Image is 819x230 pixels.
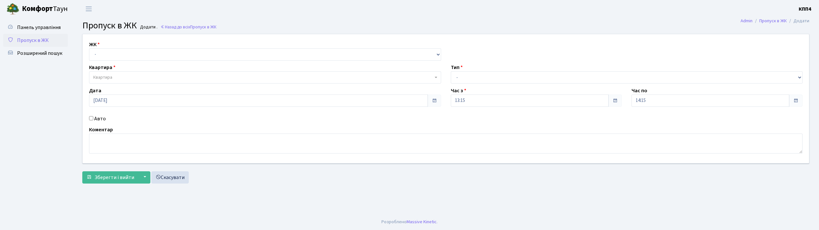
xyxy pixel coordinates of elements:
a: Пропуск в ЖК [759,17,787,24]
label: ЖК [89,41,100,48]
button: Зберегти і вийти [82,171,138,184]
a: Admin [741,17,753,24]
label: Квартира [89,64,116,71]
span: Квартира [93,74,112,81]
span: Зберегти і вийти [95,174,134,181]
span: Пропуск в ЖК [17,37,49,44]
label: Тип [451,64,463,71]
img: logo.png [6,3,19,15]
label: Авто [94,115,106,123]
a: Назад до всіхПропуск в ЖК [160,24,217,30]
a: Пропуск в ЖК [3,34,68,47]
a: Розширений пошук [3,47,68,60]
span: Пропуск в ЖК [82,19,137,32]
b: Комфорт [22,4,53,14]
li: Додати [787,17,809,25]
span: Пропуск в ЖК [190,24,217,30]
small: Додати . [139,25,157,30]
a: Massive Kinetic [407,218,437,225]
a: КПП4 [799,5,811,13]
a: Скасувати [151,171,189,184]
a: Панель управління [3,21,68,34]
span: Таун [22,4,68,15]
label: Коментар [89,126,113,134]
label: Дата [89,87,101,95]
label: Час по [632,87,647,95]
label: Час з [451,87,466,95]
span: Панель управління [17,24,61,31]
div: Розроблено . [381,218,438,225]
span: Розширений пошук [17,50,62,57]
nav: breadcrumb [731,14,819,28]
button: Переключити навігацію [81,4,97,14]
